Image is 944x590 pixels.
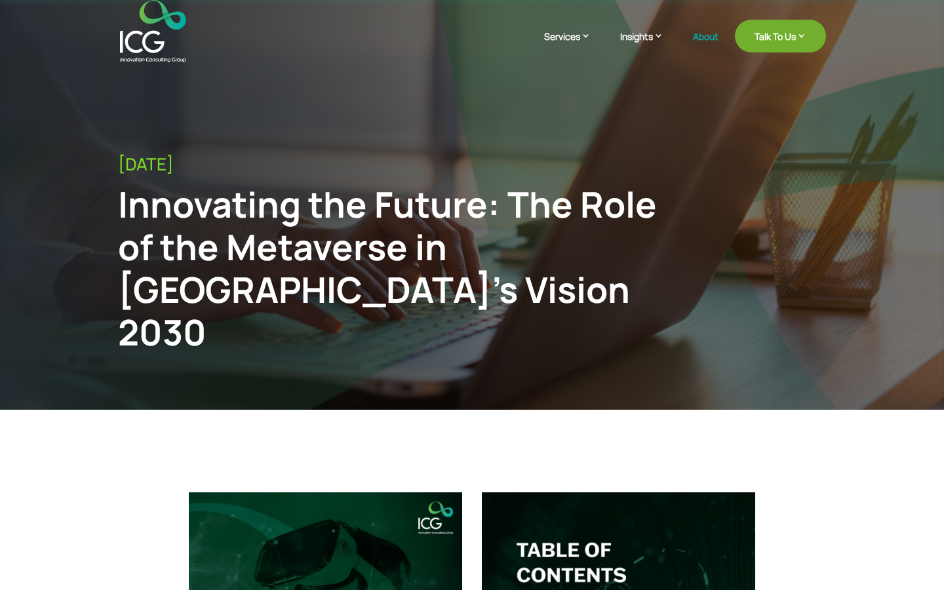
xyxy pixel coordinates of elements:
[735,20,826,52] a: Talk To Us
[719,448,944,590] iframe: Chat Widget
[118,154,826,174] div: [DATE]
[544,29,604,62] a: Services
[693,31,718,62] a: About
[118,183,663,353] div: Innovating the Future: The Role of the Metaverse in [GEOGRAPHIC_DATA]’s Vision 2030
[620,29,677,62] a: Insights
